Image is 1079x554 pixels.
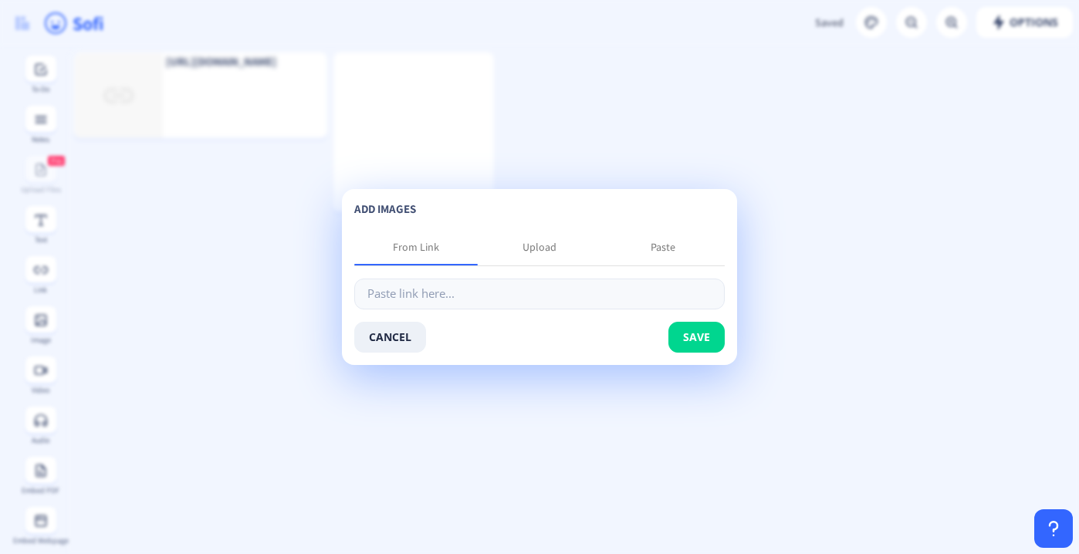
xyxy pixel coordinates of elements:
div: Paste [651,239,675,255]
div: From Link [393,239,439,255]
button: cancel [354,322,426,353]
input: Paste link here... [354,279,725,309]
p: add images [354,201,725,217]
div: Upload [523,239,556,255]
button: save [668,322,725,353]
